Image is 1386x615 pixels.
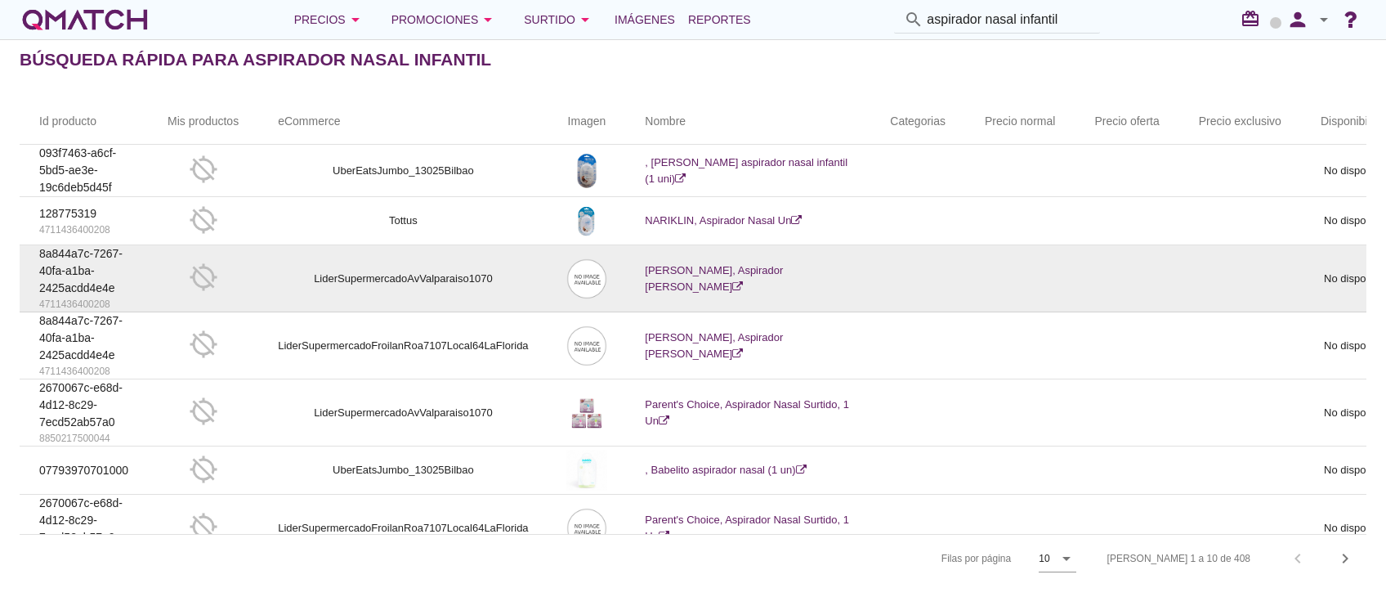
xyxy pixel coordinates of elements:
[20,99,148,145] th: Id producto: Not sorted.
[645,264,783,293] a: [PERSON_NAME], Aspirador [PERSON_NAME]
[645,214,802,227] a: NARIKLIN, Aspirador Nasal Un
[904,10,923,29] i: search
[615,10,675,29] span: Imágenes
[20,3,150,36] a: white-qmatch-logo
[258,245,548,312] td: LiderSupermercadoAvValparaiso1070
[39,222,128,237] p: 4711436400208
[39,379,128,431] p: 2670067c-e68d-4d12-8c29-7ecd52ab57a0
[1057,549,1076,568] i: arrow_drop_down
[1107,551,1250,566] div: [PERSON_NAME] 1 a 10 de 408
[1075,99,1178,145] th: Precio oferta: Not sorted.
[511,3,608,36] button: Surtido
[39,245,128,297] p: 8a844a7c-7267-40fa-a1ba-2425acdd4e4e
[645,464,806,476] a: , Babelito aspirador nasal (1 un)
[682,3,758,36] a: Reportes
[294,10,365,29] div: Precios
[189,512,218,541] i: gps_off
[39,145,128,196] p: 093f7463-a6cf-5bd5-ae3e-19c6deb5d45f
[189,455,218,484] i: gps_off
[548,99,626,145] th: Imagen: Not sorted.
[281,3,378,36] button: Precios
[965,99,1075,145] th: Precio normal: Not sorted.
[1314,10,1334,29] i: arrow_drop_down
[39,205,128,222] p: 128775319
[346,10,365,29] i: arrow_drop_down
[524,10,595,29] div: Surtido
[645,331,783,360] a: [PERSON_NAME], Aspirador [PERSON_NAME]
[39,312,128,364] p: 8a844a7c-7267-40fa-a1ba-2425acdd4e4e
[39,462,128,479] p: 07793970701000
[1039,551,1049,566] div: 10
[189,263,218,292] i: gps_off
[1281,8,1314,31] i: person
[258,99,548,145] th: eCommerce: Not sorted.
[39,495,128,546] p: 2670067c-e68d-4d12-8c29-7ecd52ab57a0
[39,364,128,379] p: 4711436400208
[625,99,870,145] th: Nombre: Not sorted.
[1330,544,1360,573] button: Next page
[645,398,849,427] a: Parent's Choice, Aspirador Nasal Surtido, 1 Un
[258,379,548,447] td: LiderSupermercadoAvValparaiso1070
[645,156,847,185] a: , [PERSON_NAME] aspirador nasal infantil (1 uni)
[189,205,218,235] i: gps_off
[258,197,548,245] td: Tottus
[39,297,128,312] p: 4711436400208
[148,99,258,145] th: Mis productos: Not sorted.
[20,47,491,73] h2: Búsqueda rápida para aspirador nasal infantil
[870,99,965,145] th: Categorias: Not sorted.
[478,10,498,29] i: arrow_drop_down
[1179,99,1301,145] th: Precio exclusivo: Not sorted.
[258,312,548,379] td: LiderSupermercadoFroilanRoa7107Local64LaFlorida
[645,514,849,542] a: Parent's Choice, Aspirador Nasal Surtido, 1 Un
[378,3,512,36] button: Promociones
[189,155,218,184] i: gps_off
[1241,9,1267,29] i: redeem
[608,3,682,36] a: Imágenes
[189,330,218,359] i: gps_off
[391,10,499,29] div: Promociones
[258,495,548,562] td: LiderSupermercadoFroilanRoa7107Local64LaFlorida
[39,431,128,446] p: 8850217500044
[688,10,751,29] span: Reportes
[189,397,218,426] i: gps_off
[575,10,595,29] i: arrow_drop_down
[1335,549,1355,568] i: chevron_right
[927,7,1090,33] input: Buscar productos
[258,145,548,197] td: UberEatsJumbo_13025Bilbao
[778,535,1076,582] div: Filas por página
[258,447,548,495] td: UberEatsJumbo_13025Bilbao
